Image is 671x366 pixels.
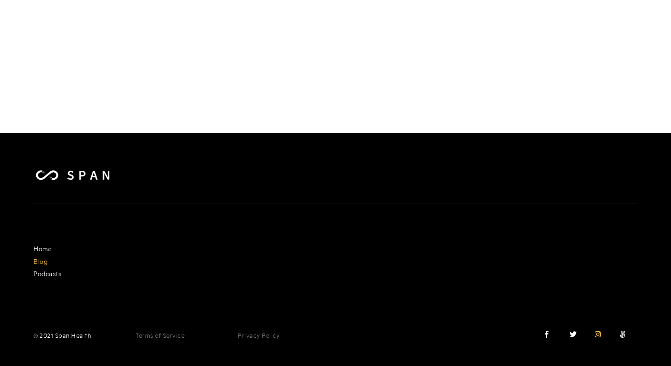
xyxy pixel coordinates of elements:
a:  [545,331,562,338]
a: Terms of Service [136,331,185,340]
a: Podcasts [33,268,61,279]
div: © 2021 Span Health [33,331,126,340]
a: Blog [33,255,48,267]
a: Home [33,243,52,254]
a:  [570,331,587,338]
a:  [595,331,612,338]
a: Privacy Policy [238,331,280,340]
a:  [620,331,637,338]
